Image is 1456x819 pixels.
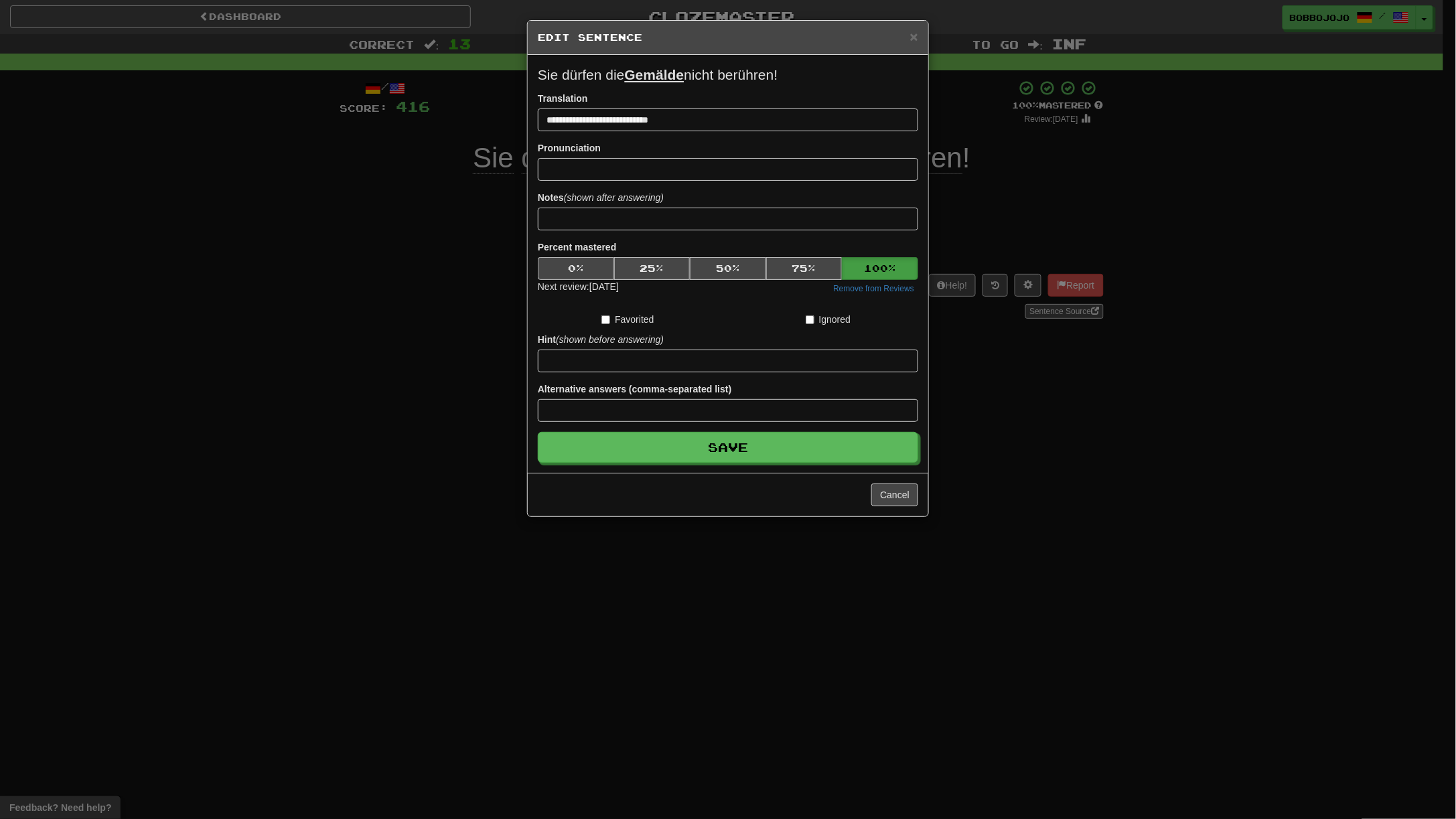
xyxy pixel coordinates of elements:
[601,315,610,324] input: Favorited
[538,333,664,346] label: Hint
[871,483,918,506] button: Cancel
[556,334,664,345] em: (shown before answering)
[538,92,588,105] label: Translation
[538,191,664,204] label: Notes
[766,257,843,280] button: 75%
[538,141,601,155] label: Pronunciation
[829,281,918,296] button: Remove from Reviews
[564,192,664,203] em: (shown after answering)
[910,29,918,44] button: Close
[625,67,684,82] u: Gemälde
[910,29,918,44] span: ×
[538,382,731,396] label: Alternative answers (comma-separated list)
[614,257,690,280] button: 25%
[842,257,918,280] button: 100%
[538,65,918,85] p: Sie dürfen die nicht berühren!
[538,31,918,44] h5: Edit Sentence
[538,432,918,463] button: Save
[806,313,851,326] label: Ignored
[538,280,619,296] div: Next review: [DATE]
[538,240,617,254] label: Percent mastered
[538,257,614,280] button: 0%
[806,315,814,324] input: Ignored
[538,257,918,280] div: Percent mastered
[690,257,766,280] button: 50%
[601,313,654,326] label: Favorited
